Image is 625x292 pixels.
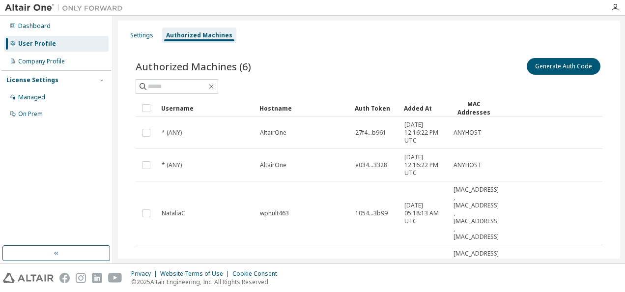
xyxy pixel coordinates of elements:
[3,273,54,283] img: altair_logo.svg
[404,121,445,145] span: [DATE] 12:16:22 PM UTC
[18,93,45,101] div: Managed
[404,100,445,116] div: Added At
[5,3,128,13] img: Altair One
[6,76,58,84] div: License Settings
[166,31,232,39] div: Authorized Machines
[131,278,283,286] p: © 2025 Altair Engineering, Inc. All Rights Reserved.
[131,270,160,278] div: Privacy
[259,100,347,116] div: Hostname
[453,100,494,117] div: MAC Addresses
[18,40,56,48] div: User Profile
[162,161,182,169] span: * (ANY)
[260,209,289,217] span: wphult463
[130,31,153,39] div: Settings
[92,273,102,283] img: linkedin.svg
[454,161,482,169] span: ANYHOST
[454,129,482,137] span: ANYHOST
[404,153,445,177] span: [DATE] 12:16:22 PM UTC
[454,186,499,241] span: [MAC_ADDRESS] , [MAC_ADDRESS] , [MAC_ADDRESS] , [MAC_ADDRESS]
[232,270,283,278] div: Cookie Consent
[59,273,70,283] img: facebook.svg
[355,161,387,169] span: e034...3328
[162,209,185,217] span: NataliaC
[18,22,51,30] div: Dashboard
[260,129,286,137] span: AltairOne
[76,273,86,283] img: instagram.svg
[527,58,600,75] button: Generate Auth Code
[108,273,122,283] img: youtube.svg
[355,100,396,116] div: Auth Token
[260,161,286,169] span: AltairOne
[18,110,43,118] div: On Prem
[18,58,65,65] div: Company Profile
[136,59,251,73] span: Authorized Machines (6)
[162,129,182,137] span: * (ANY)
[160,270,232,278] div: Website Terms of Use
[355,209,388,217] span: 1054...3b99
[404,202,445,225] span: [DATE] 05:18:13 AM UTC
[161,100,252,116] div: Username
[355,129,386,137] span: 27f4...b961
